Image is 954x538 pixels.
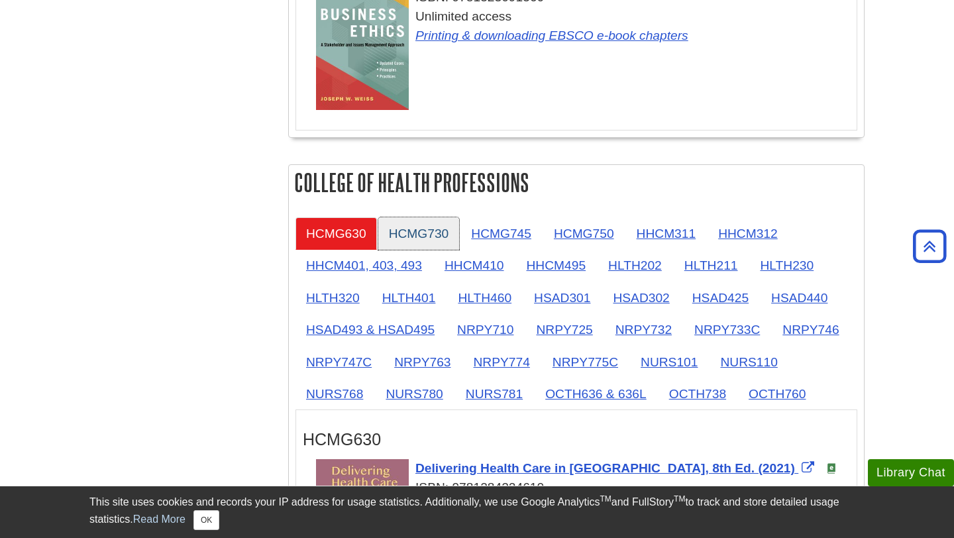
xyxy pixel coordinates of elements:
a: NRPY775C [542,346,629,378]
div: This site uses cookies and records your IP address for usage statistics. Additionally, we use Goo... [89,494,865,530]
a: OCTH760 [738,378,816,410]
h3: HCMG630 [303,430,850,449]
a: HCMG630 [295,217,377,250]
a: HHCM311 [626,217,707,250]
sup: TM [600,494,611,504]
a: HCMG750 [543,217,625,250]
h2: College of Health Professions [289,165,864,200]
button: Close [193,510,219,530]
a: HCMG745 [460,217,542,250]
div: ISBN: 9781284224610 [316,478,850,498]
a: NRPY774 [463,346,541,378]
a: OCTH738 [659,378,737,410]
a: HHCM312 [708,217,788,250]
a: HHCM401, 403, 493 [295,249,433,282]
a: Read More [133,513,185,525]
a: HLTH401 [372,282,447,314]
a: NRPY710 [447,313,524,346]
a: HHCM410 [434,249,515,282]
div: Unlimited access [316,7,850,64]
a: HSAD493 & HSAD495 [295,313,445,346]
a: NURS781 [455,378,533,410]
a: NRPY733C [684,313,770,346]
a: HLTH211 [674,249,749,282]
a: NRPY725 [525,313,603,346]
a: NURS768 [295,378,374,410]
a: HLTH460 [447,282,522,314]
a: NRPY732 [605,313,682,346]
a: HLTH230 [749,249,824,282]
a: HSAD301 [523,282,601,314]
span: Delivering Health Care in [GEOGRAPHIC_DATA], 8th Ed. (2021) [415,461,795,475]
a: HHCM495 [516,249,597,282]
a: NRPY763 [384,346,461,378]
a: HSAD302 [602,282,680,314]
a: HCMG730 [378,217,460,250]
img: e-Book [826,463,837,474]
a: NURS110 [710,346,788,378]
a: NURS101 [630,346,708,378]
sup: TM [674,494,685,504]
a: NURS780 [375,378,453,410]
a: Back to Top [908,237,951,255]
a: HSAD425 [682,282,759,314]
a: HLTH202 [598,249,672,282]
button: Library Chat [868,459,954,486]
a: NRPY746 [772,313,849,346]
a: NRPY747C [295,346,382,378]
a: OCTH636 & 636L [535,378,657,410]
a: Link opens in new window [415,28,688,42]
a: HSAD440 [761,282,838,314]
a: Link opens in new window [415,461,818,475]
a: HLTH320 [295,282,370,314]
